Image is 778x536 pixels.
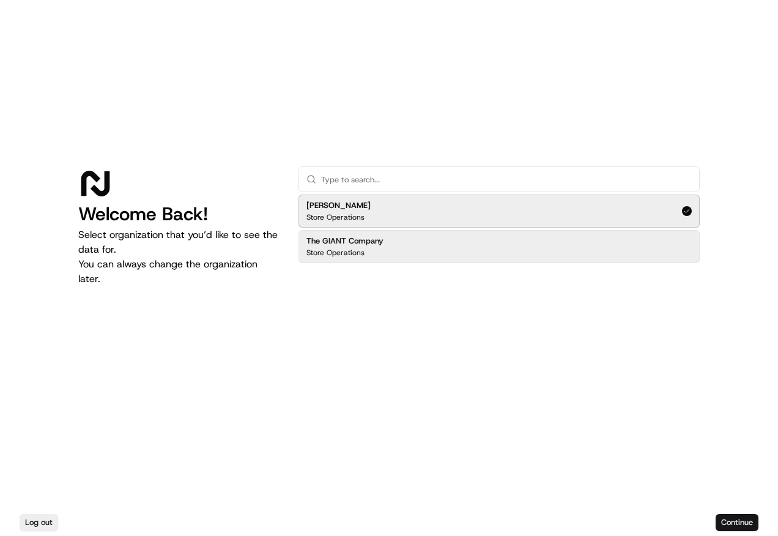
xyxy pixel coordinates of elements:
[716,514,758,531] button: Continue
[306,212,365,222] p: Store Operations
[321,167,692,192] input: Type to search...
[306,236,383,247] h2: The GIANT Company
[78,203,279,225] h1: Welcome Back!
[20,514,58,531] button: Log out
[306,200,371,211] h2: [PERSON_NAME]
[306,248,365,258] p: Store Operations
[298,192,700,266] div: Suggestions
[78,228,279,286] p: Select organization that you’d like to see the data for. You can always change the organization l...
